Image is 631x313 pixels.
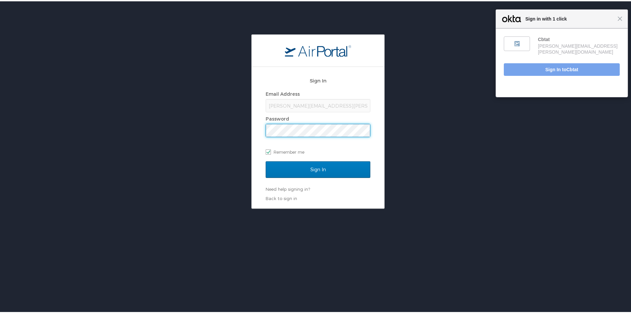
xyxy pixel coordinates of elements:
[266,76,370,83] h2: Sign In
[266,115,289,120] label: Password
[266,185,310,190] a: Need help signing in?
[266,146,370,156] label: Remember me
[522,14,617,22] span: Sign in with 1 click
[617,15,622,20] span: Close
[538,35,620,41] div: Cbtat
[514,40,520,45] img: fs06h3nis6AXwsAno5d7
[566,66,578,71] span: Cbtat
[266,160,370,177] input: Sign In
[285,43,351,55] img: logo
[266,194,297,200] a: Back to sign in
[266,90,300,95] label: Email Address
[538,42,620,54] div: [PERSON_NAME][EMAIL_ADDRESS][PERSON_NAME][DOMAIN_NAME]
[504,62,620,75] button: Sign In toCbtat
